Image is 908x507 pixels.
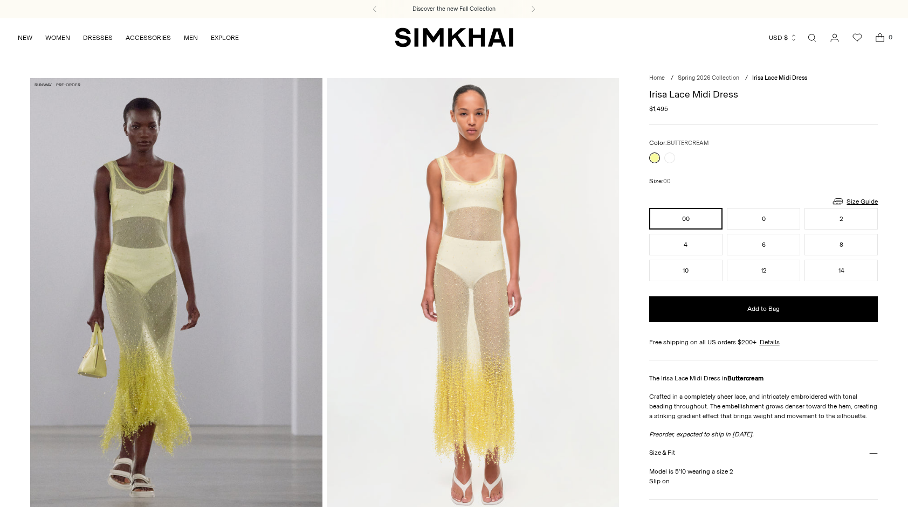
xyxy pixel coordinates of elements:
[45,26,70,50] a: WOMEN
[649,74,878,83] nav: breadcrumbs
[804,260,878,281] button: 14
[678,74,739,81] a: Spring 2026 Collection
[727,208,800,230] button: 0
[667,140,708,147] span: BUTTERCREAM
[649,392,878,421] p: Crafted in a completely sheer lace, and intricately embroidered with tonal beading throughout. Th...
[211,26,239,50] a: EXPLORE
[649,74,665,81] a: Home
[649,439,878,467] button: Size & Fit
[18,26,32,50] a: NEW
[649,234,723,255] button: 4
[727,234,800,255] button: 6
[885,32,895,42] span: 0
[747,304,780,314] span: Add to Bag
[663,178,671,185] span: 00
[649,208,723,230] button: 00
[649,104,668,114] span: $1,495
[83,26,113,50] a: DRESSES
[184,26,198,50] a: MEN
[727,374,763,382] strong: Buttercream
[126,26,171,50] a: ACCESSORIES
[752,74,807,81] span: Irisa Lace Midi Dress
[869,27,891,48] a: Open cart modal
[769,26,797,50] button: USD $
[824,27,845,48] a: Go to the account page
[412,5,496,13] a: Discover the new Fall Collection
[649,337,878,347] div: Free shipping on all US orders $200+
[649,467,878,486] p: Model is 5'10 wearing a size 2 Slip on
[649,138,708,148] label: Color:
[649,449,675,456] h3: Size & Fit
[831,195,878,208] a: Size Guide
[649,260,723,281] button: 10
[649,89,878,99] h1: Irisa Lace Midi Dress
[760,337,780,347] a: Details
[671,74,673,83] div: /
[745,74,748,83] div: /
[847,27,868,48] a: Wishlist
[804,234,878,255] button: 8
[395,27,513,48] a: SIMKHAI
[649,296,878,322] button: Add to Bag
[801,27,823,48] a: Open search modal
[649,373,878,383] p: The Irisa Lace Midi Dress in
[804,208,878,230] button: 2
[727,260,800,281] button: 12
[649,176,671,186] label: Size:
[649,430,754,438] em: Preorder, expected to ship in [DATE].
